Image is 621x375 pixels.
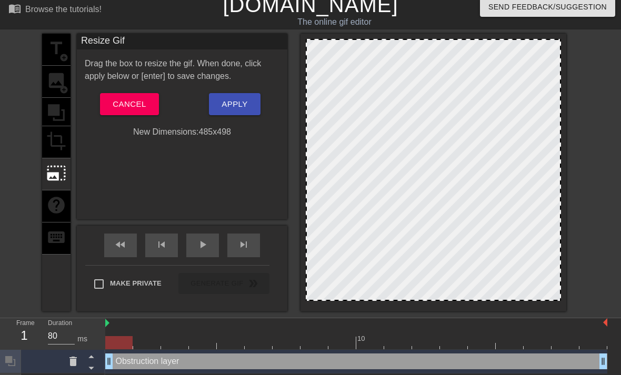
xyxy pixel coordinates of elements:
span: skip_previous [155,238,168,251]
span: photo_size_select_large [46,163,66,183]
button: Apply [209,93,260,115]
div: Resize Gif [77,34,287,49]
span: drag_handle [598,356,608,367]
label: Duration [48,320,72,327]
div: Frame [8,318,40,349]
span: Send Feedback/Suggestion [488,1,607,14]
button: Cancel [100,93,158,115]
span: fast_rewind [114,238,127,251]
span: Apply [222,97,247,111]
div: 1 [16,326,32,345]
span: Cancel [113,97,146,111]
div: Drag the box to resize the gif. When done, click apply below or [enter] to save changes. [77,57,287,83]
div: The online gif editor [212,16,456,28]
span: play_arrow [196,238,209,251]
div: ms [77,333,87,344]
span: drag_handle [104,356,114,367]
div: Browse the tutorials! [25,5,102,14]
div: New Dimensions: 485 x 498 [77,126,287,138]
a: Browse the tutorials! [8,2,102,18]
span: menu_book [8,2,21,15]
span: Make Private [110,278,162,289]
img: bound-end.png [603,318,607,327]
span: skip_next [237,238,250,251]
div: 10 [357,333,367,344]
